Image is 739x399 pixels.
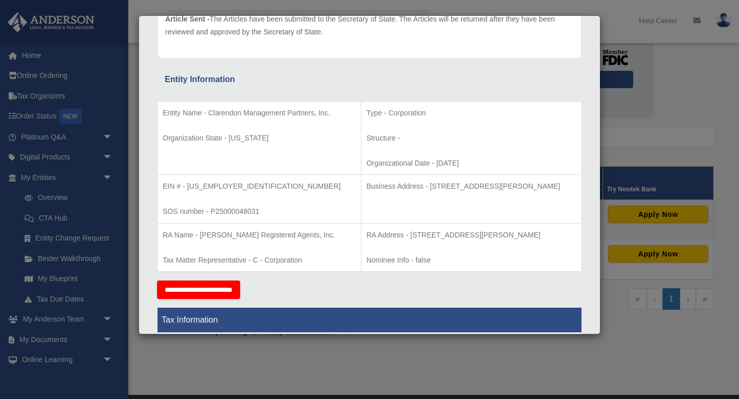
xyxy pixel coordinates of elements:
[163,205,356,218] p: SOS number - P25000048031
[366,229,576,242] p: RA Address - [STREET_ADDRESS][PERSON_NAME]
[366,132,576,145] p: Structure -
[163,132,356,145] p: Organization State - [US_STATE]
[163,107,356,119] p: Entity Name - Clarendon Management Partners, Inc.
[366,157,576,170] p: Organizational Date - [DATE]
[163,254,356,267] p: Tax Matter Representative - C - Corporation
[163,180,356,193] p: EIN # - [US_EMPLOYER_IDENTIFICATION_NUMBER]
[366,107,576,119] p: Type - Corporation
[165,15,209,23] span: Article Sent -
[165,13,574,38] p: The Articles have been submitted to the Secretary of State. The Articles will be returned after t...
[165,72,574,87] div: Entity Information
[366,180,576,193] p: Business Address - [STREET_ADDRESS][PERSON_NAME]
[158,308,582,333] th: Tax Information
[163,229,356,242] p: RA Name - [PERSON_NAME] Registered Agents, Inc.
[366,254,576,267] p: Nominee Info - false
